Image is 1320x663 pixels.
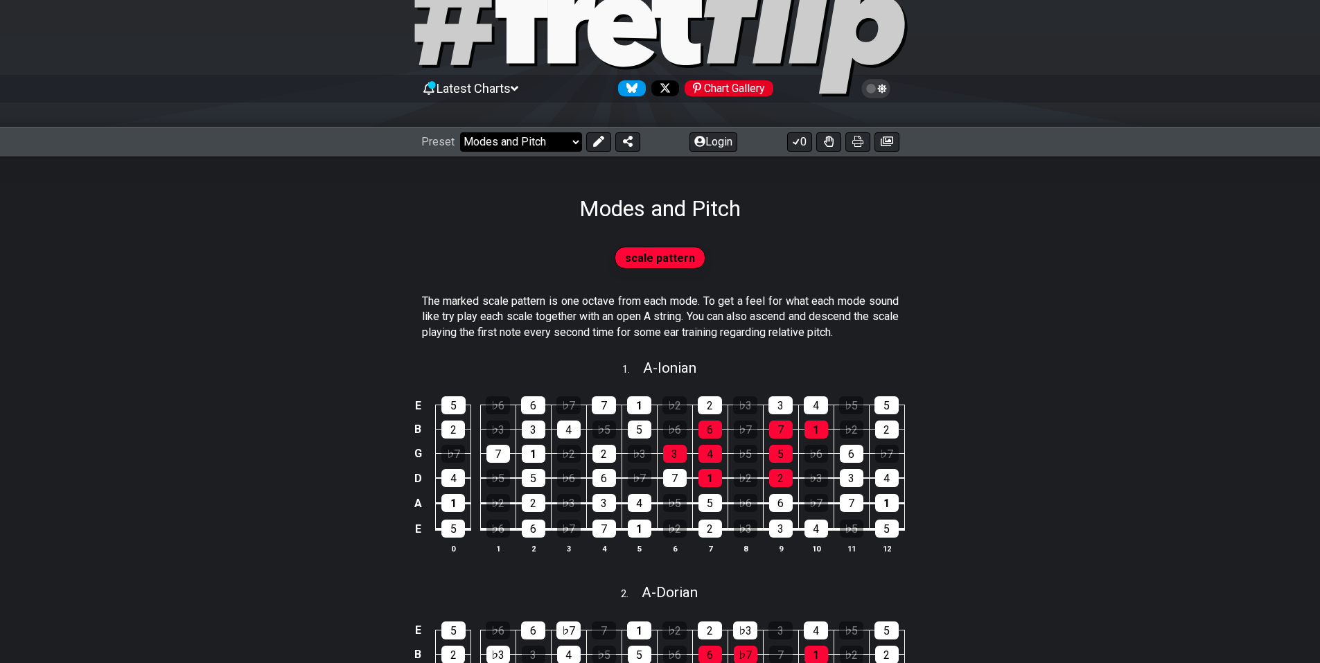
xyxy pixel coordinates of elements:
[692,541,728,556] th: 7
[441,445,465,463] div: ♭7
[516,541,551,556] th: 2
[839,396,863,414] div: ♭5
[685,80,773,96] div: Chart Gallery
[410,441,426,466] td: G
[592,469,616,487] div: 6
[875,469,899,487] div: 4
[592,621,616,639] div: 7
[657,541,692,556] th: 6
[868,82,884,95] span: Toggle light / dark theme
[592,421,616,439] div: ♭5
[798,541,834,556] th: 10
[874,396,899,414] div: 5
[522,469,545,487] div: 5
[441,621,466,639] div: 5
[441,494,465,512] div: 1
[522,494,545,512] div: 2
[769,520,793,538] div: 3
[410,618,426,642] td: E
[460,132,582,152] select: Preset
[679,80,773,96] a: #fretflip at Pinterest
[441,469,465,487] div: 4
[628,445,651,463] div: ♭3
[410,466,426,490] td: D
[840,520,863,538] div: ♭5
[586,541,622,556] th: 4
[698,445,722,463] div: 4
[845,132,870,152] button: Print
[875,445,899,463] div: ♭7
[522,421,545,439] div: 3
[521,621,545,639] div: 6
[557,469,581,487] div: ♭6
[486,494,510,512] div: ♭2
[441,421,465,439] div: 2
[556,621,581,639] div: ♭7
[663,469,687,487] div: 7
[834,541,869,556] th: 11
[874,621,899,639] div: 5
[734,494,757,512] div: ♭6
[804,621,828,639] div: 4
[734,520,757,538] div: ♭3
[804,494,828,512] div: ♭7
[486,621,510,639] div: ♭6
[768,621,793,639] div: 3
[586,132,611,152] button: Edit Preset
[787,132,812,152] button: 0
[621,587,642,602] span: 2 .
[698,494,722,512] div: 5
[592,396,616,414] div: 7
[733,621,757,639] div: ♭3
[480,541,516,556] th: 1
[628,494,651,512] div: 4
[698,621,722,639] div: 2
[662,621,687,639] div: ♭2
[592,445,616,463] div: 2
[551,541,586,556] th: 3
[615,132,640,152] button: Share Preset
[422,294,899,340] p: The marked scale pattern is one octave from each mode. To get a feel for what each mode sound lik...
[436,541,471,556] th: 0
[628,520,651,538] div: 1
[486,396,510,414] div: ♭6
[769,494,793,512] div: 6
[662,396,687,414] div: ♭2
[840,421,863,439] div: ♭2
[627,621,651,639] div: 1
[663,445,687,463] div: 3
[874,132,899,152] button: Create image
[628,469,651,487] div: ♭7
[769,421,793,439] div: 7
[486,469,510,487] div: ♭5
[410,490,426,516] td: A
[522,520,545,538] div: 6
[557,421,581,439] div: 4
[698,469,722,487] div: 1
[622,362,643,378] span: 1 .
[869,541,904,556] th: 12
[627,396,651,414] div: 1
[728,541,763,556] th: 8
[698,520,722,538] div: 2
[628,421,651,439] div: 5
[689,132,737,152] button: Login
[622,541,657,556] th: 5
[875,494,899,512] div: 1
[816,132,841,152] button: Toggle Dexterity for all fretkits
[557,520,581,538] div: ♭7
[410,515,426,542] td: E
[521,396,545,414] div: 6
[556,396,581,414] div: ♭7
[663,494,687,512] div: ♭5
[840,494,863,512] div: 7
[643,360,696,376] span: A - Ionian
[486,445,510,463] div: 7
[410,394,426,418] td: E
[734,421,757,439] div: ♭7
[839,621,863,639] div: ♭5
[733,396,757,414] div: ♭3
[734,469,757,487] div: ♭2
[486,520,510,538] div: ♭6
[763,541,798,556] th: 9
